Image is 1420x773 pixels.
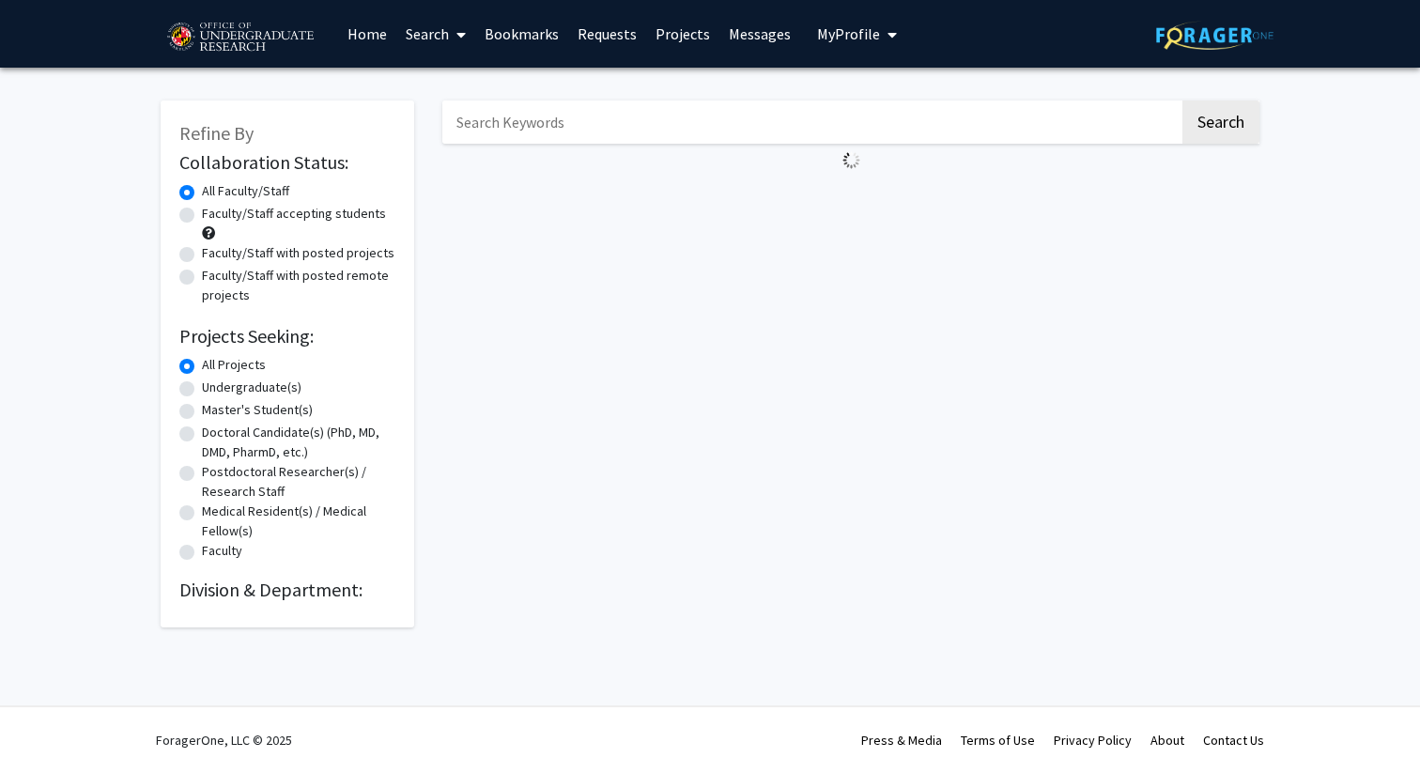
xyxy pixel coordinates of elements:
[1150,732,1184,749] a: About
[202,378,301,397] label: Undergraduate(s)
[161,14,319,61] img: University of Maryland Logo
[202,181,289,201] label: All Faculty/Staff
[202,462,395,502] label: Postdoctoral Researcher(s) / Research Staff
[14,688,80,759] iframe: Chat
[156,707,292,773] div: ForagerOne, LLC © 2025
[338,1,396,67] a: Home
[475,1,568,67] a: Bookmarks
[719,1,800,67] a: Messages
[179,121,254,145] span: Refine By
[179,579,395,601] h2: Division & Department:
[442,100,1180,144] input: Search Keywords
[1182,100,1259,144] button: Search
[817,24,880,43] span: My Profile
[1054,732,1132,749] a: Privacy Policy
[179,151,395,174] h2: Collaboration Status:
[1203,732,1264,749] a: Contact Us
[202,400,313,420] label: Master's Student(s)
[202,355,266,375] label: All Projects
[202,423,395,462] label: Doctoral Candidate(s) (PhD, MD, DMD, PharmD, etc.)
[961,732,1035,749] a: Terms of Use
[202,502,395,541] label: Medical Resident(s) / Medical Fellow(s)
[1156,21,1273,50] img: ForagerOne Logo
[202,266,395,305] label: Faculty/Staff with posted remote projects
[202,204,386,224] label: Faculty/Staff accepting students
[396,1,475,67] a: Search
[835,144,868,177] img: Loading
[861,732,942,749] a: Press & Media
[568,1,646,67] a: Requests
[202,243,394,263] label: Faculty/Staff with posted projects
[442,177,1259,220] nav: Page navigation
[179,325,395,348] h2: Projects Seeking:
[646,1,719,67] a: Projects
[202,541,242,561] label: Faculty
